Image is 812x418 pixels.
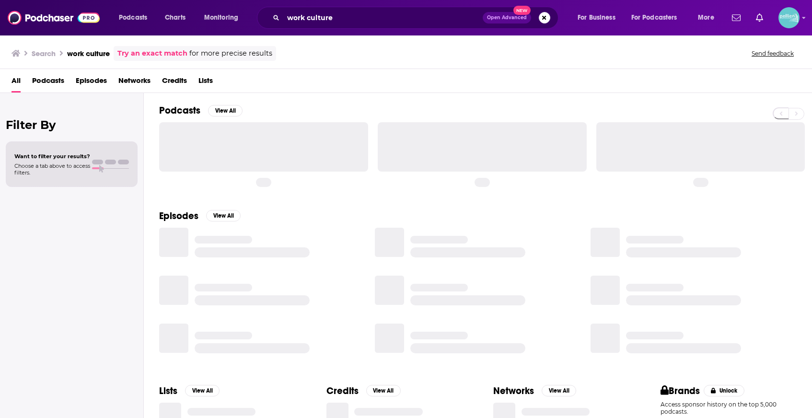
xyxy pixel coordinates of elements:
[752,10,767,26] a: Show notifications dropdown
[6,118,138,132] h2: Filter By
[542,385,576,396] button: View All
[32,73,64,93] a: Podcasts
[487,15,527,20] span: Open Advanced
[118,73,151,93] a: Networks
[198,73,213,93] a: Lists
[326,385,359,397] h2: Credits
[76,73,107,93] a: Episodes
[159,104,243,116] a: PodcastsView All
[571,10,627,25] button: open menu
[159,10,191,25] a: Charts
[749,49,797,58] button: Send feedback
[165,11,186,24] span: Charts
[159,385,220,397] a: ListsView All
[67,49,110,58] h3: work culture
[631,11,677,24] span: For Podcasters
[326,385,401,397] a: CreditsView All
[691,10,726,25] button: open menu
[12,73,21,93] a: All
[162,73,187,93] a: Credits
[206,210,241,221] button: View All
[14,163,90,176] span: Choose a tab above to access filters.
[159,104,200,116] h2: Podcasts
[112,10,160,25] button: open menu
[661,385,700,397] h2: Brands
[778,7,800,28] img: User Profile
[366,385,401,396] button: View All
[8,9,100,27] img: Podchaser - Follow, Share and Rate Podcasts
[189,48,272,59] span: for more precise results
[661,401,797,415] p: Access sponsor history on the top 5,000 podcasts.
[117,48,187,59] a: Try an exact match
[159,210,241,222] a: EpisodesView All
[159,210,198,222] h2: Episodes
[197,10,251,25] button: open menu
[266,7,568,29] div: Search podcasts, credits, & more...
[778,7,800,28] button: Show profile menu
[704,385,744,396] button: Unlock
[513,6,531,15] span: New
[208,105,243,116] button: View All
[119,11,147,24] span: Podcasts
[159,385,177,397] h2: Lists
[493,385,576,397] a: NetworksView All
[204,11,238,24] span: Monitoring
[14,153,90,160] span: Want to filter your results?
[778,7,800,28] span: Logged in as JessicaPellien
[283,10,483,25] input: Search podcasts, credits, & more...
[728,10,744,26] a: Show notifications dropdown
[578,11,615,24] span: For Business
[483,12,531,23] button: Open AdvancedNew
[493,385,534,397] h2: Networks
[32,49,56,58] h3: Search
[625,10,691,25] button: open menu
[698,11,714,24] span: More
[185,385,220,396] button: View All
